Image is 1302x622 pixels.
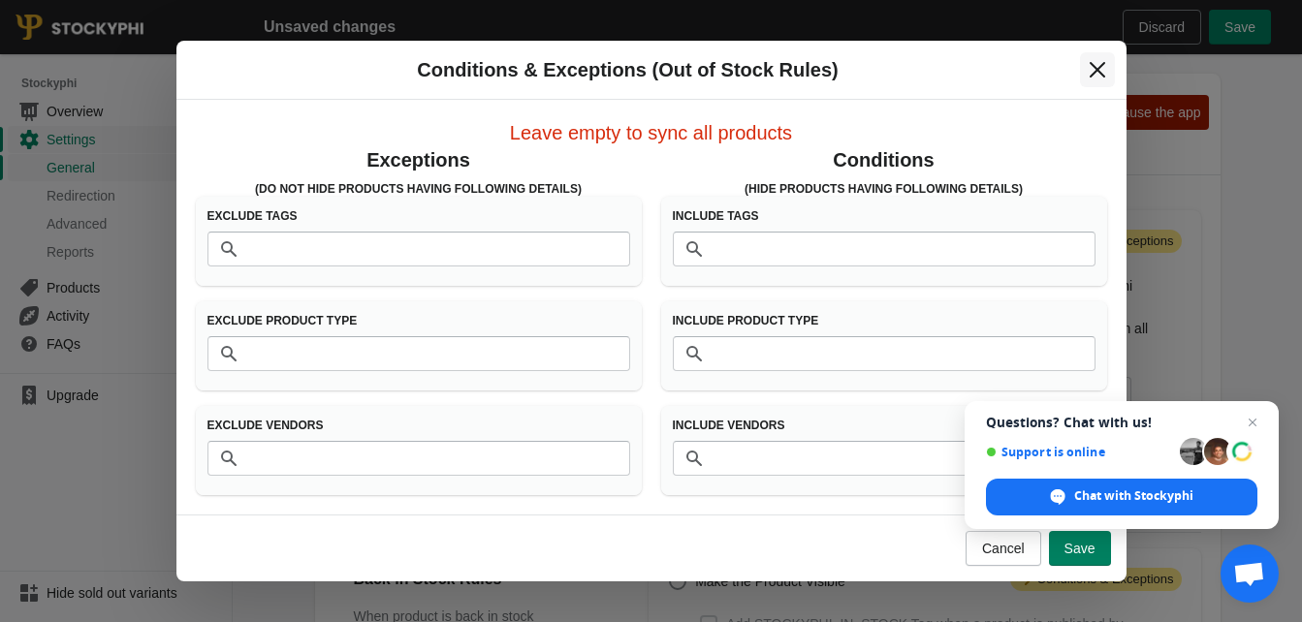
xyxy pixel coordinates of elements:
[1049,531,1111,566] button: Save
[510,122,792,143] span: Leave empty to sync all products
[986,445,1173,459] span: Support is online
[986,479,1257,515] span: Chat with Stockyphi
[673,313,1096,328] h3: Include Product Type
[1064,541,1096,556] span: Save
[1221,544,1279,603] a: Open chat
[366,149,470,171] span: Exceptions
[673,208,1096,224] h3: Include Tags
[966,531,1041,566] button: Cancel
[207,208,630,224] h3: Exclude Tags
[673,418,1096,433] h3: Include Vendors
[207,313,630,328] h3: Exclude Product Type
[833,149,934,171] span: Conditions
[417,59,838,80] span: Conditions & Exceptions (Out of Stock Rules)
[661,181,1107,197] h3: (Hide products having following details)
[207,418,630,433] h3: Exclude Vendors
[196,181,642,197] h3: (Do Not Hide products having following details)
[986,415,1257,430] span: Questions? Chat with us!
[1074,487,1193,505] span: Chat with Stockyphi
[982,541,1025,556] span: Cancel
[1080,52,1115,87] button: Close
